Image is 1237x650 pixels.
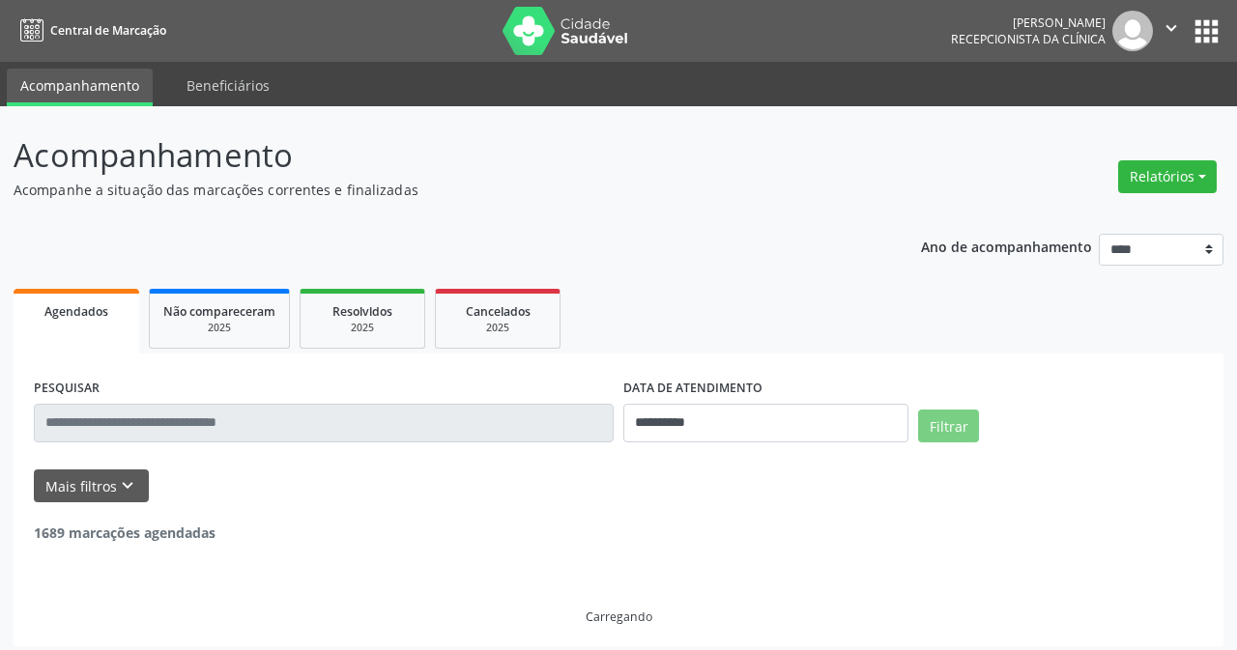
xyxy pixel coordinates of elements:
p: Ano de acompanhamento [921,234,1092,258]
i: keyboard_arrow_down [117,475,138,496]
p: Acompanhamento [14,131,860,180]
button: Filtrar [918,410,979,442]
div: 2025 [163,321,275,335]
button: Relatórios [1118,160,1217,193]
label: PESQUISAR [34,374,100,404]
span: Agendados [44,303,108,320]
span: Central de Marcação [50,22,166,39]
span: Não compareceram [163,303,275,320]
a: Central de Marcação [14,14,166,46]
button: Mais filtroskeyboard_arrow_down [34,469,149,503]
img: img [1112,11,1153,51]
p: Acompanhe a situação das marcações correntes e finalizadas [14,180,860,200]
span: Resolvidos [332,303,392,320]
div: 2025 [449,321,546,335]
div: [PERSON_NAME] [951,14,1106,31]
div: 2025 [314,321,411,335]
div: Carregando [586,608,652,625]
button:  [1153,11,1190,51]
a: Beneficiários [173,69,283,102]
i:  [1161,17,1182,39]
span: Recepcionista da clínica [951,31,1106,47]
strong: 1689 marcações agendadas [34,523,216,542]
span: Cancelados [466,303,531,320]
a: Acompanhamento [7,69,153,106]
button: apps [1190,14,1223,48]
label: DATA DE ATENDIMENTO [623,374,762,404]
